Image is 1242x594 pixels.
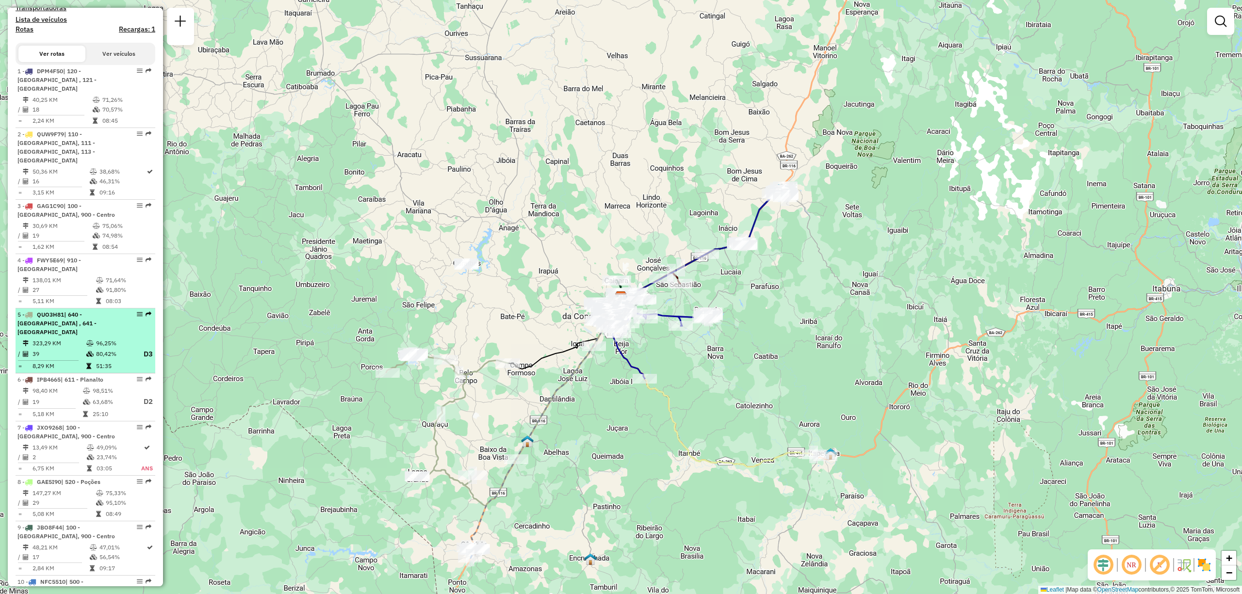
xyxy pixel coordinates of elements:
[17,177,22,186] td: /
[96,443,141,452] td: 49,09%
[105,509,151,519] td: 08:49
[99,552,146,562] td: 56,54%
[17,116,22,126] td: =
[96,464,141,473] td: 03:05
[1148,553,1171,577] span: Exibir rótulo
[17,552,22,562] td: /
[146,68,151,74] em: Rota exportada
[772,183,785,196] img: PA - Poções
[17,130,95,164] span: 2 -
[96,361,134,371] td: 51:35
[90,545,97,550] i: % de utilização do peso
[137,257,143,263] em: Opções
[16,25,33,33] h4: Rotas
[17,464,22,473] td: =
[90,554,97,560] i: % de utilização da cubagem
[23,351,29,357] i: Total de Atividades
[32,348,86,360] td: 39
[102,105,151,114] td: 70,57%
[17,424,115,440] span: | 100 - [GEOGRAPHIC_DATA], 900 - Centro
[146,424,151,430] em: Rota exportada
[61,376,103,383] span: | 611 - Planalto
[135,349,153,360] p: D3
[17,478,100,485] span: 8 -
[96,298,101,304] i: Tempo total em rota
[146,311,151,317] em: Rota exportada
[37,424,62,431] span: JXO9268
[23,500,29,506] i: Total de Atividades
[32,116,92,126] td: 2,24 KM
[824,448,837,460] img: PA - Itapetinga
[17,257,81,273] span: 4 -
[32,509,96,519] td: 5,08 KM
[37,478,61,485] span: GAE5I90
[17,242,22,252] td: =
[17,202,115,218] span: 3 -
[37,202,64,209] span: GAG1C90
[32,105,92,114] td: 18
[96,511,101,517] i: Tempo total em rota
[23,445,29,450] i: Distância Total
[137,578,143,584] em: Opções
[468,543,481,556] img: PA - Cândido Sales
[99,563,146,573] td: 09:17
[1226,566,1232,578] span: −
[83,399,90,405] i: % de utilização da cubagem
[1226,552,1232,564] span: +
[37,524,62,531] span: JBO8F44
[32,338,86,348] td: 323,29 KM
[137,131,143,137] em: Opções
[23,545,29,550] i: Distância Total
[137,376,143,382] em: Opções
[1176,557,1192,573] img: Fluxo de ruas
[23,178,29,184] i: Total de Atividades
[102,242,151,252] td: 08:54
[1211,12,1230,31] a: Exibir filtros
[17,509,22,519] td: =
[86,351,94,357] i: % de utilização da cubagem
[17,409,22,419] td: =
[144,445,150,450] i: Rota otimizada
[96,500,103,506] i: % de utilização da cubagem
[32,396,82,408] td: 19
[90,178,97,184] i: % de utilização da cubagem
[23,490,29,496] i: Distância Total
[32,275,96,285] td: 138,01 KM
[93,223,100,229] i: % de utilização do peso
[86,363,91,369] i: Tempo total em rota
[32,386,82,396] td: 98,40 KM
[32,498,96,508] td: 29
[105,275,151,285] td: 71,64%
[87,445,94,450] i: % de utilização do peso
[454,260,478,270] div: Atividade não roteirizada - DOURIVAN SOUSA DOS S
[17,524,115,540] span: 9 -
[23,223,29,229] i: Distância Total
[1097,586,1139,593] a: OpenStreetMap
[16,16,155,24] h4: Lista de veículos
[17,188,22,197] td: =
[32,464,86,473] td: 6,75 KM
[146,479,151,484] em: Rota exportada
[32,188,89,197] td: 3,15 KM
[17,578,83,594] span: 10 -
[87,454,94,460] i: % de utilização da cubagem
[146,578,151,584] em: Rota exportada
[32,167,89,177] td: 50,36 KM
[96,338,134,348] td: 96,25%
[61,478,100,485] span: | 520 - Poções
[90,169,97,175] i: % de utilização do peso
[102,116,151,126] td: 08:45
[32,231,92,241] td: 19
[99,167,146,177] td: 38,68%
[87,466,92,471] i: Tempo total em rota
[96,452,141,462] td: 23,74%
[17,452,22,462] td: /
[23,97,29,103] i: Distância Total
[23,107,29,112] i: Total de Atividades
[96,490,103,496] i: % de utilização do peso
[32,409,82,419] td: 5,18 KM
[86,340,94,346] i: % de utilização do peso
[17,361,22,371] td: =
[17,67,97,92] span: 1 -
[93,97,100,103] i: % de utilização do peso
